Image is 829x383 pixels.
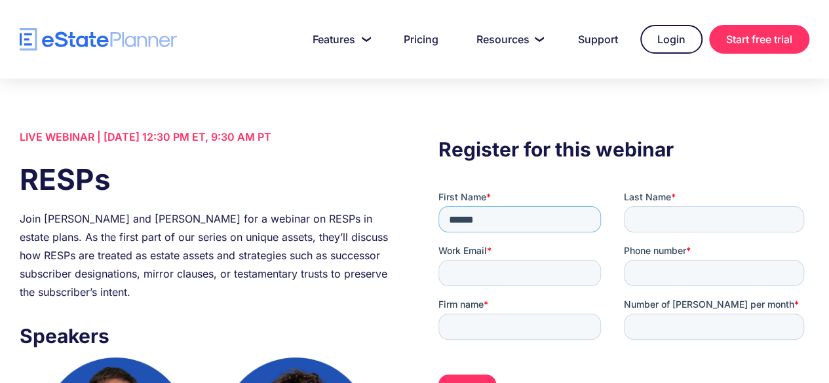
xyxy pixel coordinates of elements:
a: Pricing [388,26,454,52]
h3: Register for this webinar [438,134,809,164]
div: Join [PERSON_NAME] and [PERSON_NAME] for a webinar on RESPs in estate plans. As the first part of... [20,210,391,301]
a: home [20,28,177,51]
h1: RESPs [20,159,391,200]
a: Start free trial [709,25,809,54]
a: Support [562,26,634,52]
h3: Speakers [20,321,391,351]
div: LIVE WEBINAR | [DATE] 12:30 PM ET, 9:30 AM PT [20,128,391,146]
a: Resources [461,26,556,52]
a: Login [640,25,703,54]
a: Features [297,26,381,52]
